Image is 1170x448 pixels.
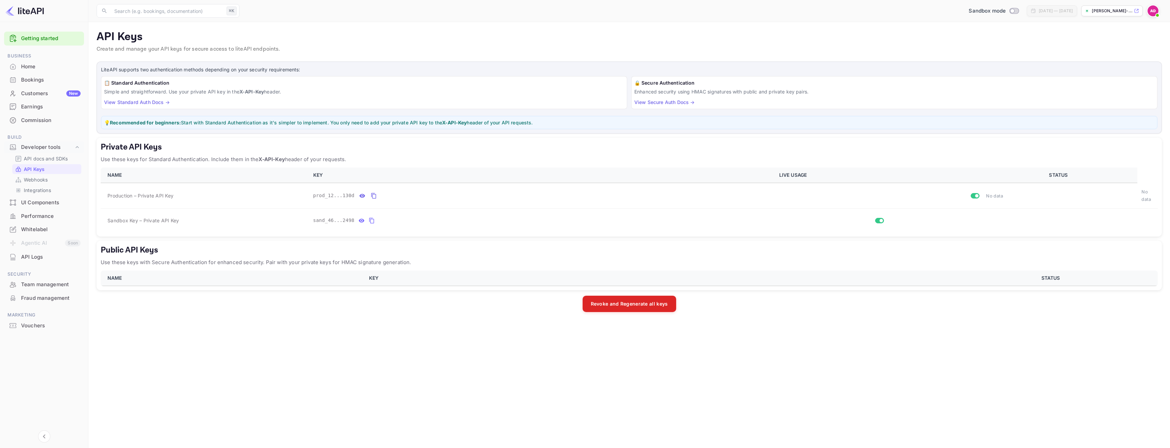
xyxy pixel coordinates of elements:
span: Production – Private API Key [107,192,173,199]
div: New [66,90,81,97]
div: UI Components [4,196,84,209]
div: API Logs [4,251,84,264]
span: Security [4,271,84,278]
div: API Logs [21,253,81,261]
div: Bookings [4,73,84,87]
table: private api keys table [101,168,1158,232]
strong: Recommended for beginners: [110,120,181,125]
div: Home [21,63,81,71]
input: Search (e.g. bookings, documentation) [110,4,224,18]
a: Webhooks [15,176,79,183]
div: Team management [21,281,81,289]
a: View Secure Auth Docs → [634,99,695,105]
p: API Keys [97,30,1162,44]
th: KEY [365,271,946,286]
span: No data [986,193,1003,199]
div: Earnings [4,100,84,114]
span: Marketing [4,311,84,319]
strong: X-API-Key [239,89,264,94]
p: API docs and SDKs [24,155,68,162]
div: Vouchers [4,319,84,332]
h6: 📋 Standard Authentication [104,79,624,87]
a: UI Components [4,196,84,209]
a: Commission [4,114,84,126]
a: Getting started [21,35,81,42]
a: Fraud management [4,292,84,304]
div: Fraud management [4,292,84,305]
div: API docs and SDKs [12,154,81,163]
span: prod_12...130d [313,192,355,199]
div: Customers [21,90,81,98]
div: Fraud management [21,294,81,302]
p: Integrations [24,187,51,194]
p: [PERSON_NAME]-... [1092,8,1133,14]
p: 💡 Start with Standard Authentication as it's simpler to implement. You only need to add your priv... [104,119,1154,126]
div: Performance [4,210,84,223]
a: Whitelabel [4,223,84,236]
h5: Private API Keys [101,142,1158,153]
a: Bookings [4,73,84,86]
a: API docs and SDKs [15,155,79,162]
div: Developer tools [4,141,84,153]
strong: X-API-Key [258,156,285,162]
th: NAME [101,271,365,286]
div: Whitelabel [21,226,81,234]
a: Performance [4,210,84,222]
strong: X-API-Key [442,120,467,125]
div: Earnings [21,103,81,111]
button: Revoke and Regenerate all keys [583,296,676,312]
div: API Keys [12,164,81,174]
th: STATUS [946,271,1158,286]
div: ⌘K [227,6,237,15]
div: UI Components [21,199,81,207]
div: Integrations [12,185,81,195]
div: Performance [21,212,81,220]
div: Bookings [21,76,81,84]
span: Sandbox Key – Private API Key [107,218,179,223]
img: LiteAPI logo [5,5,44,16]
div: Getting started [4,32,84,46]
a: Home [4,60,84,73]
th: KEY [309,168,775,183]
h5: Public API Keys [101,245,1158,256]
span: No data [1141,189,1151,202]
span: Build [4,134,84,141]
p: Use these keys with Secure Authentication for enhanced security. Pair with your private keys for ... [101,258,1158,266]
p: Use these keys for Standard Authentication. Include them in the header of your requests. [101,155,1158,163]
h6: 🔒 Secure Authentication [634,79,1154,87]
a: View Standard Auth Docs → [104,99,170,105]
span: Sandbox mode [969,7,1006,15]
span: Business [4,52,84,60]
div: [DATE] — [DATE] [1039,8,1073,14]
a: Earnings [4,100,84,113]
p: LiteAPI supports two authentication methods depending on your security requirements: [101,66,1157,73]
button: Collapse navigation [38,430,50,443]
span: sand_46...2498 [313,217,355,224]
a: Integrations [15,187,79,194]
a: API Keys [15,166,79,173]
div: Switch to Production mode [966,7,1021,15]
p: Simple and straightforward. Use your private API key in the header. [104,88,624,95]
a: CustomersNew [4,87,84,100]
div: Vouchers [21,322,81,330]
th: STATUS [982,168,1137,183]
th: NAME [101,168,309,183]
table: public api keys table [101,271,1158,286]
div: Webhooks [12,175,81,185]
p: Enhanced security using HMAC signatures with public and private key pairs. [634,88,1154,95]
a: Team management [4,278,84,291]
p: Create and manage your API keys for secure access to liteAPI endpoints. [97,45,1162,53]
div: Commission [21,117,81,124]
div: Developer tools [21,143,74,151]
img: Adrien Devleschoudere [1148,5,1158,16]
p: Webhooks [24,176,48,183]
a: Vouchers [4,319,84,332]
div: Team management [4,278,84,291]
a: API Logs [4,251,84,263]
p: API Keys [24,166,45,173]
th: LIVE USAGE [775,168,982,183]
